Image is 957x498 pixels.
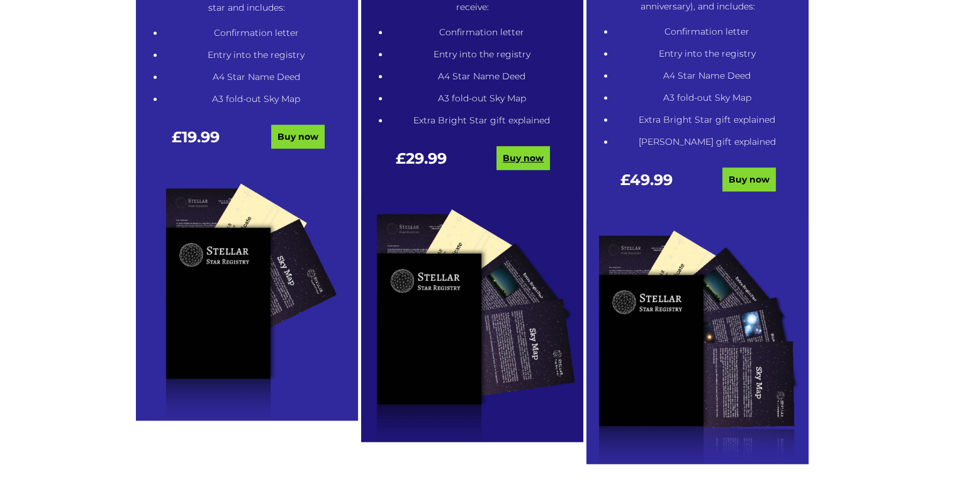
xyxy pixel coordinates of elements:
li: A3 fold-out Sky Map [389,91,574,106]
span: 29.99 [406,149,447,167]
img: tucked-0 [136,176,358,421]
div: £ [145,129,247,157]
div: £ [595,172,698,200]
li: A4 Star Name Deed [614,68,800,84]
li: Entry into the registry [614,46,800,62]
li: Confirmation letter [389,25,574,40]
img: tucked-1 [361,198,583,443]
a: Buy now [722,167,776,191]
li: Confirmation letter [614,24,800,40]
a: Buy now [271,125,325,149]
li: Confirmation letter [164,25,349,41]
li: Extra Bright Star gift explained [614,112,800,128]
a: Buy now [496,146,550,170]
li: Entry into the registry [389,47,574,62]
span: 19.99 [182,128,220,146]
li: A4 Star Name Deed [389,69,574,84]
div: £ [370,150,473,179]
li: A3 fold-out Sky Map [164,91,349,107]
li: A3 fold-out Sky Map [614,90,800,106]
li: A4 Star Name Deed [164,69,349,85]
li: Entry into the registry [164,47,349,63]
span: 49.99 [630,171,673,189]
li: Extra Bright Star gift explained [389,113,574,128]
li: [PERSON_NAME] gift explained [614,134,800,150]
img: tucked-2 [586,219,809,464]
